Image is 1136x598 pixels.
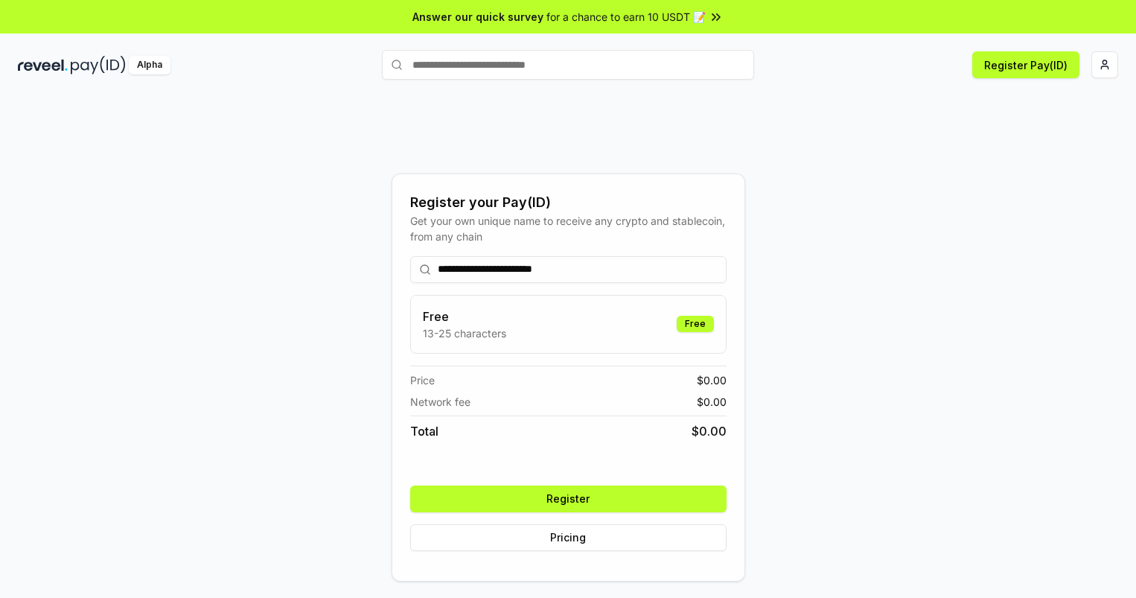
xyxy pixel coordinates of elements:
[410,372,435,388] span: Price
[546,9,706,25] span: for a chance to earn 10 USDT 📝
[972,51,1079,78] button: Register Pay(ID)
[697,372,727,388] span: $ 0.00
[410,524,727,551] button: Pricing
[692,422,727,440] span: $ 0.00
[677,316,714,332] div: Free
[423,325,506,341] p: 13-25 characters
[697,394,727,410] span: $ 0.00
[410,394,470,410] span: Network fee
[410,486,727,512] button: Register
[410,213,727,244] div: Get your own unique name to receive any crypto and stablecoin, from any chain
[412,9,543,25] span: Answer our quick survey
[410,422,438,440] span: Total
[423,308,506,325] h3: Free
[129,56,170,74] div: Alpha
[18,56,68,74] img: reveel_dark
[410,192,727,213] div: Register your Pay(ID)
[71,56,126,74] img: pay_id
